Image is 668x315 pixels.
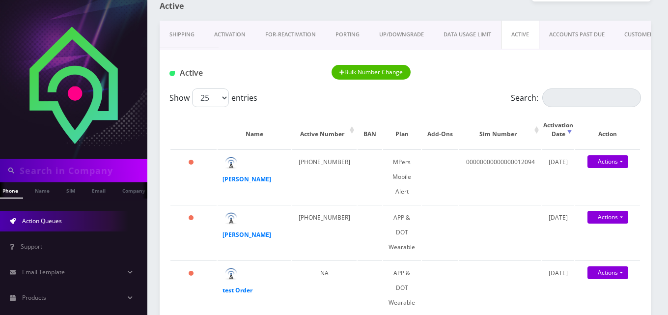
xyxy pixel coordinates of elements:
[22,293,46,302] span: Products
[292,260,357,315] td: NA
[383,111,421,148] th: Plan
[383,149,421,204] td: MPers Mobile Alert
[575,111,640,148] th: Action
[30,182,55,198] a: Name
[459,149,542,204] td: 00000000000000012094
[587,266,628,279] a: Actions
[22,268,65,276] span: Email Template
[192,88,229,107] select: Showentries
[61,182,80,198] a: SIM
[160,1,313,11] h1: Active
[117,182,150,198] a: Company
[549,158,568,166] span: [DATE]
[332,65,411,80] button: Bulk Number Change
[160,21,204,49] a: Shipping
[20,161,145,180] input: Search in Company
[587,155,628,168] a: Actions
[223,230,271,239] a: [PERSON_NAME]
[542,111,574,148] th: Activation Date: activate to sort column ascending
[204,21,255,49] a: Activation
[223,175,271,183] a: [PERSON_NAME]
[255,21,326,49] a: FOR-REActivation
[383,205,421,259] td: APP & DOT Wearable
[549,269,568,277] span: [DATE]
[422,111,458,148] th: Add-Ons
[223,286,252,294] a: test Order
[218,111,291,148] th: Name
[511,88,641,107] label: Search:
[292,111,357,148] th: Active Number: activate to sort column ascending
[22,217,62,225] span: Action Queues
[21,242,42,251] span: Support
[539,21,614,49] a: ACCOUNTS PAST DUE
[501,21,539,49] a: ACTIVE
[358,111,382,148] th: BAN
[549,213,568,222] span: [DATE]
[169,71,175,76] img: Active
[383,260,421,315] td: APP & DOT Wearable
[169,68,317,78] h1: Active
[434,21,501,49] a: DATA USAGE LIMIT
[369,21,434,49] a: UP/DOWNGRADE
[326,21,369,49] a: PORTING
[292,205,357,259] td: [PHONE_NUMBER]
[587,211,628,224] a: Actions
[169,88,257,107] label: Show entries
[29,27,118,144] img: Home Away Secure
[87,182,111,198] a: Email
[459,111,542,148] th: Sim Number: activate to sort column ascending
[292,149,357,204] td: [PHONE_NUMBER]
[542,88,641,107] input: Search:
